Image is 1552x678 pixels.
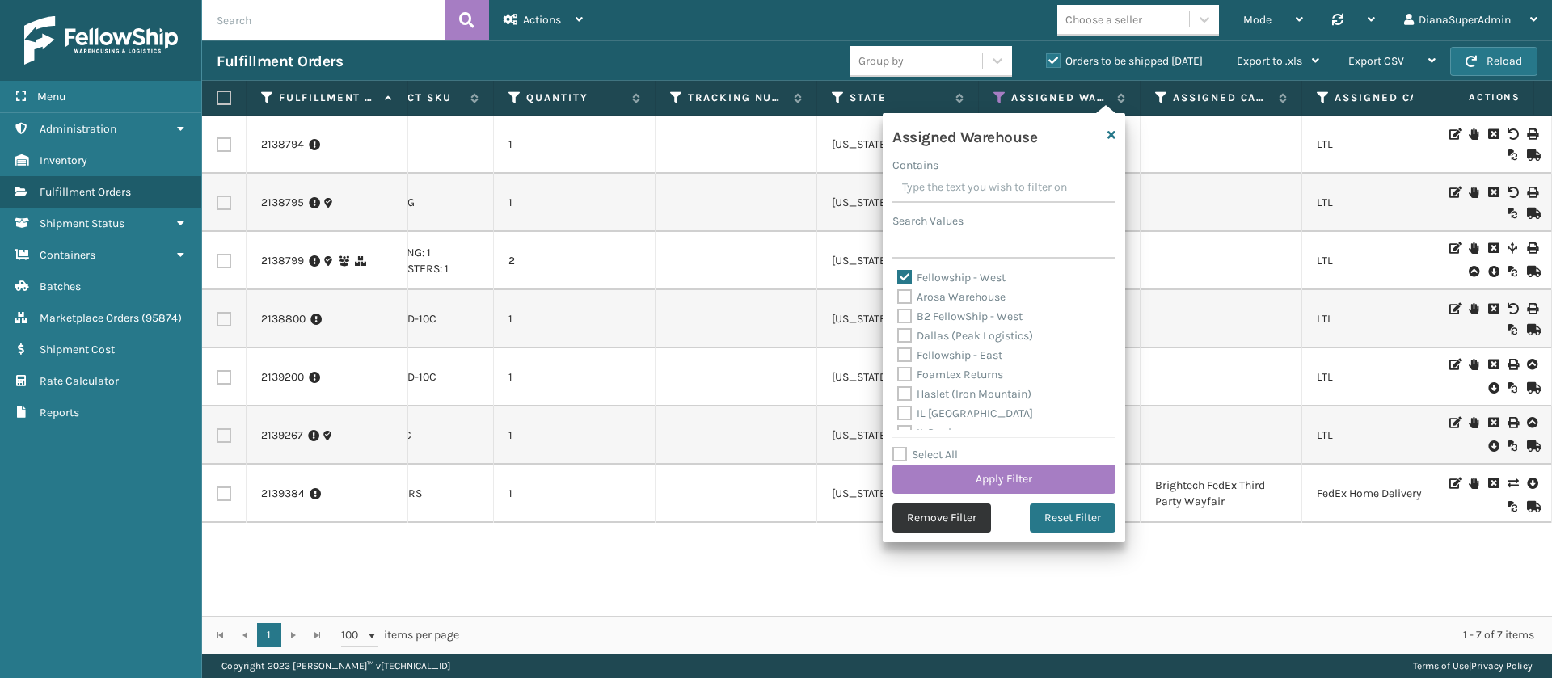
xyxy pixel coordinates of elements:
td: [US_STATE] [817,348,979,406]
td: Brightech FedEx Third Party Wayfair [1141,465,1302,523]
a: 2139267 [261,427,303,444]
span: Inventory [40,154,87,167]
span: Shipment Cost [40,343,115,356]
td: [US_STATE] [817,232,979,290]
i: Print BOL [1527,187,1537,198]
td: LTL [1302,406,1464,465]
i: Mark as Shipped [1527,149,1537,161]
i: Mark as Shipped [1527,266,1537,277]
i: Pull BOL [1488,380,1498,396]
td: [US_STATE] [817,290,979,348]
a: 1 [257,623,281,647]
i: Upload BOL [1469,266,1478,277]
td: LTL [1302,116,1464,174]
i: Cancel Fulfillment Order [1488,242,1498,254]
i: Reoptimize [1508,501,1517,512]
a: 2138799 [261,253,304,269]
i: Cancel Fulfillment Order [1488,187,1498,198]
a: Terms of Use [1413,660,1469,672]
a: 2138795 [261,195,304,211]
td: [US_STATE] [817,465,979,523]
label: Fulfillment Order Id [279,91,377,105]
i: Split Fulfillment Order [1508,242,1517,254]
button: Reload [1450,47,1537,76]
i: Mark as Shipped [1527,440,1537,452]
div: Choose a seller [1065,11,1142,28]
span: Actions [523,13,561,27]
i: On Hold [1469,478,1478,489]
td: 2 [494,232,656,290]
span: Batches [40,280,81,293]
h4: Assigned Warehouse [892,123,1037,147]
i: Print BOL [1508,417,1517,428]
td: 1 [494,116,656,174]
i: Reoptimize [1508,440,1517,452]
td: LTL [1302,348,1464,406]
td: LTL [1302,290,1464,348]
i: Reoptimize [1508,266,1517,277]
td: 1 [494,348,656,406]
i: Pull BOL [1488,438,1498,454]
td: [US_STATE] [817,406,979,465]
i: Void BOL [1508,187,1517,198]
h3: Fulfillment Orders [217,52,343,71]
label: B2 FellowShip - West [897,310,1023,323]
i: Upload BOL [1527,359,1537,370]
label: Assigned Carrier [1173,91,1271,105]
a: 2139200 [261,369,304,385]
i: Edit [1449,417,1459,428]
label: Orders to be shipped [DATE] [1046,54,1203,68]
label: IL Perris [897,426,957,440]
i: Print BOL [1527,303,1537,314]
span: Shipment Status [40,217,124,230]
label: Contains [892,157,938,174]
td: 1 [494,174,656,232]
i: Cancel Fulfillment Order [1488,303,1498,314]
a: 2139384 [261,486,305,502]
td: 1 [494,290,656,348]
i: Edit [1449,128,1459,140]
span: Containers [40,248,95,262]
i: Cancel Fulfillment Order [1488,417,1498,428]
label: IL [GEOGRAPHIC_DATA] [897,406,1033,420]
i: Print BOL [1527,242,1537,254]
div: Group by [858,53,904,69]
i: Reoptimize [1508,208,1517,219]
i: Mark as Shipped [1527,208,1537,219]
label: Assigned Warehouse [1011,91,1109,105]
label: Arosa Warehouse [897,290,1006,304]
span: Administration [40,122,116,136]
td: 1 [494,465,656,523]
i: Reoptimize [1508,324,1517,335]
i: Change shipping [1508,478,1517,489]
label: Dallas (Peak Logistics) [897,329,1033,343]
i: Edit [1449,242,1459,254]
td: [US_STATE] [817,116,979,174]
i: Mark as Shipped [1527,382,1537,394]
i: On Hold [1469,359,1478,370]
i: On Hold [1469,187,1478,198]
button: Apply Filter [892,465,1115,494]
i: Edit [1449,359,1459,370]
input: Type the text you wish to filter on [892,174,1115,203]
button: Remove Filter [892,503,991,533]
i: Edit [1449,478,1459,489]
button: Reset Filter [1030,503,1115,533]
i: Cancel Fulfillment Order [1488,128,1498,140]
label: Tracking Number [688,91,786,105]
i: Edit [1449,303,1459,314]
span: Reports [40,406,79,419]
i: Cancel Fulfillment Order [1488,478,1498,489]
span: items per page [341,623,459,647]
i: Void BOL [1508,128,1517,140]
span: Mode [1243,13,1272,27]
div: 1 - 7 of 7 items [482,627,1534,643]
i: Reoptimize [1508,382,1517,394]
label: Haslet (Iron Mountain) [897,387,1031,401]
p: Copyright 2023 [PERSON_NAME]™ v [TECHNICAL_ID] [221,654,450,678]
i: On Hold [1469,303,1478,314]
label: Fellowship - East [897,348,1002,362]
a: Privacy Policy [1471,660,1533,672]
i: On Hold [1469,242,1478,254]
div: | [1413,654,1533,678]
